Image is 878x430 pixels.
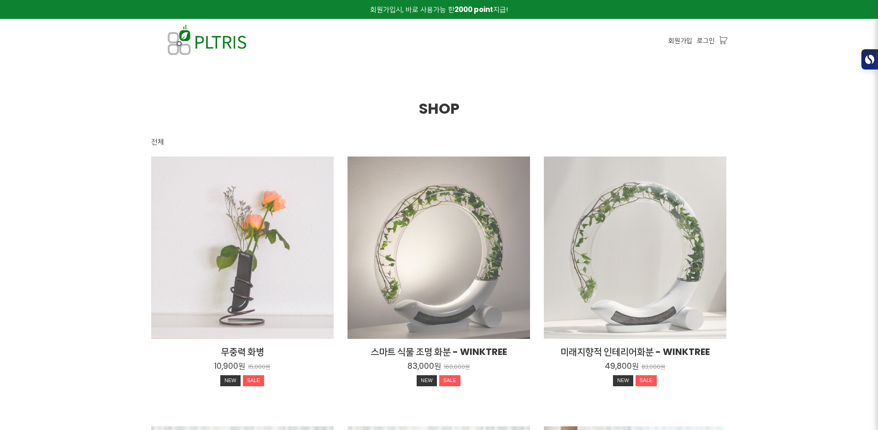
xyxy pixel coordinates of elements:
[348,345,530,389] a: 스마트 식물 조명 화분 - WINKTREE 83,000원 160,000원 NEWSALE
[439,375,460,386] div: SALE
[348,345,530,358] h2: 스마트 식물 조명 화분 - WINKTREE
[668,35,692,46] a: 회원가입
[544,345,726,389] a: 미래지향적 인테리어화분 - WINKTREE 49,800원 83,000원 NEWSALE
[220,375,241,386] div: NEW
[697,35,715,46] a: 로그인
[151,345,334,358] h2: 무중력 화병
[407,361,441,371] p: 83,000원
[613,375,633,386] div: NEW
[214,361,245,371] p: 10,900원
[243,375,264,386] div: SALE
[419,98,460,119] span: SHOP
[248,364,271,371] p: 15,000원
[636,375,657,386] div: SALE
[454,5,493,14] strong: 2000 point
[151,345,334,389] a: 무중력 화병 10,900원 15,000원 NEWSALE
[544,345,726,358] h2: 미래지향적 인테리어화분 - WINKTREE
[605,361,639,371] p: 49,800원
[370,5,508,14] span: 회원가입시, 바로 사용가능 한 지급!
[417,375,437,386] div: NEW
[642,364,666,371] p: 83,000원
[444,364,470,371] p: 160,000원
[151,136,164,147] div: 전체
